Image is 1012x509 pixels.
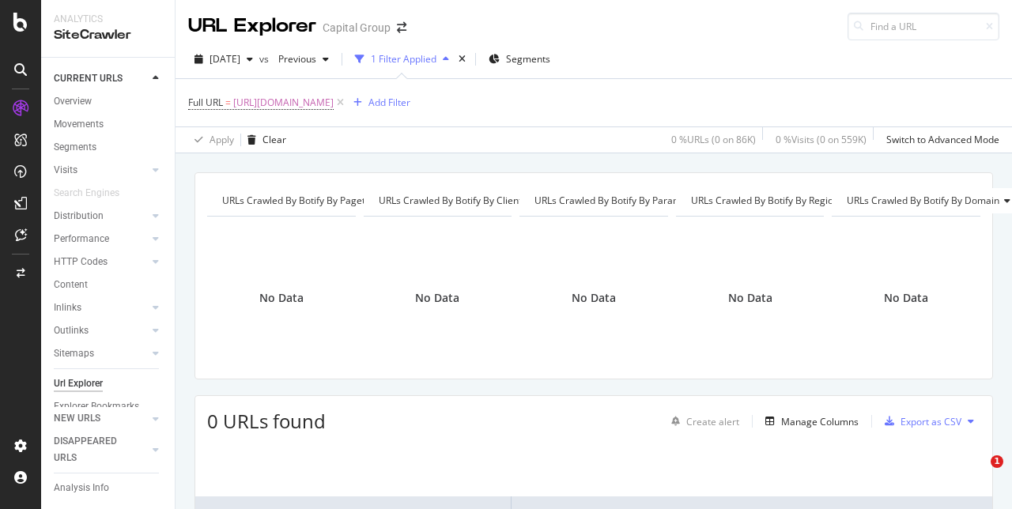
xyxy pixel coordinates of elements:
[54,345,148,362] a: Sitemaps
[958,455,996,493] iframe: Intercom live chat
[188,127,234,153] button: Apply
[259,290,304,306] span: No Data
[54,322,148,339] a: Outlinks
[222,194,381,207] span: URLs Crawled By Botify By pagetype
[691,194,929,207] span: URLs Crawled By Botify By region_countries_language
[54,433,134,466] div: DISAPPEARED URLS
[759,412,859,431] button: Manage Columns
[686,415,739,428] div: Create alert
[671,133,756,146] div: 0 % URLs ( 0 on 86K )
[210,52,240,66] span: 2025 Sep. 5th
[54,375,103,392] div: Url Explorer
[54,185,119,202] div: Search Engines
[54,433,148,466] a: DISAPPEARED URLS
[54,13,162,26] div: Analytics
[262,133,286,146] div: Clear
[54,231,148,247] a: Performance
[54,93,164,110] a: Overview
[776,133,867,146] div: 0 % Visits ( 0 on 559K )
[847,194,999,207] span: URLs Crawled By Botify By domain
[880,127,999,153] button: Switch to Advanced Mode
[886,133,999,146] div: Switch to Advanced Mode
[259,52,272,66] span: vs
[54,139,96,156] div: Segments
[878,409,961,434] button: Export as CSV
[54,398,139,415] div: Explorer Bookmarks
[54,208,148,224] a: Distribution
[54,93,92,110] div: Overview
[901,415,961,428] div: Export as CSV
[347,93,410,112] button: Add Filter
[54,480,164,496] a: Analysis Info
[665,409,739,434] button: Create alert
[781,415,859,428] div: Manage Columns
[884,290,928,306] span: No Data
[415,290,459,306] span: No Data
[54,254,148,270] a: HTTP Codes
[54,300,148,316] a: Inlinks
[534,194,704,207] span: URLs Crawled By Botify By parameters
[848,13,999,40] input: Find a URL
[233,92,334,114] span: [URL][DOMAIN_NAME]
[219,188,405,213] h4: URLs Crawled By Botify By pagetype
[54,480,109,496] div: Analysis Info
[54,70,148,87] a: CURRENT URLS
[991,455,1003,468] span: 1
[371,52,436,66] div: 1 Filter Applied
[54,300,81,316] div: Inlinks
[728,290,772,306] span: No Data
[272,52,316,66] span: Previous
[376,188,576,213] h4: URLs Crawled By Botify By client_group
[323,20,391,36] div: Capital Group
[54,116,164,133] a: Movements
[482,47,557,72] button: Segments
[572,290,616,306] span: No Data
[379,194,552,207] span: URLs Crawled By Botify By client_group
[272,47,335,72] button: Previous
[688,188,953,213] h4: URLs Crawled By Botify By region_countries_language
[54,277,88,293] div: Content
[368,96,410,109] div: Add Filter
[54,139,164,156] a: Segments
[54,345,94,362] div: Sitemaps
[188,13,316,40] div: URL Explorer
[54,277,164,293] a: Content
[54,70,123,87] div: CURRENT URLS
[54,162,148,179] a: Visits
[54,231,109,247] div: Performance
[54,208,104,224] div: Distribution
[54,375,164,392] a: Url Explorer
[54,398,164,415] a: Explorer Bookmarks
[455,51,469,67] div: times
[188,96,223,109] span: Full URL
[225,96,231,109] span: =
[531,188,728,213] h4: URLs Crawled By Botify By parameters
[210,133,234,146] div: Apply
[54,410,100,427] div: NEW URLS
[207,408,326,434] span: 0 URLs found
[54,185,135,202] a: Search Engines
[188,47,259,72] button: [DATE]
[397,22,406,33] div: arrow-right-arrow-left
[54,26,162,44] div: SiteCrawler
[54,410,148,427] a: NEW URLS
[54,162,77,179] div: Visits
[241,127,286,153] button: Clear
[54,322,89,339] div: Outlinks
[506,52,550,66] span: Segments
[54,116,104,133] div: Movements
[349,47,455,72] button: 1 Filter Applied
[54,254,108,270] div: HTTP Codes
